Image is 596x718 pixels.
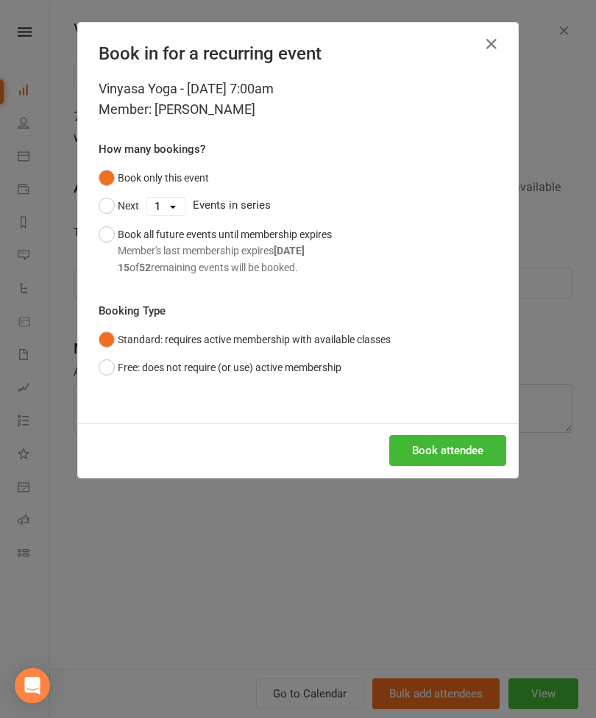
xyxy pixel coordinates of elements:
[99,192,139,220] button: Next
[99,220,332,281] button: Book all future events until membership expiresMember's last membership expires[DATE]15of52remain...
[99,192,497,220] div: Events in series
[99,43,497,64] h4: Book in for a recurring event
[118,262,130,273] strong: 15
[99,140,205,158] label: How many bookings?
[15,668,50,703] div: Open Intercom Messenger
[274,245,305,256] strong: [DATE]
[139,262,151,273] strong: 52
[118,226,332,276] div: Book all future events until membership expires
[389,435,506,466] button: Book attendee
[99,353,341,381] button: Free: does not require (or use) active membership
[99,79,497,120] div: Vinyasa Yoga - [DATE] 7:00am Member: [PERSON_NAME]
[118,243,332,259] div: Member's last membership expires
[99,326,391,353] button: Standard: requires active membership with available classes
[99,164,209,192] button: Book only this event
[118,259,332,276] div: of remaining events will be booked.
[99,302,166,320] label: Booking Type
[480,32,503,56] button: Close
